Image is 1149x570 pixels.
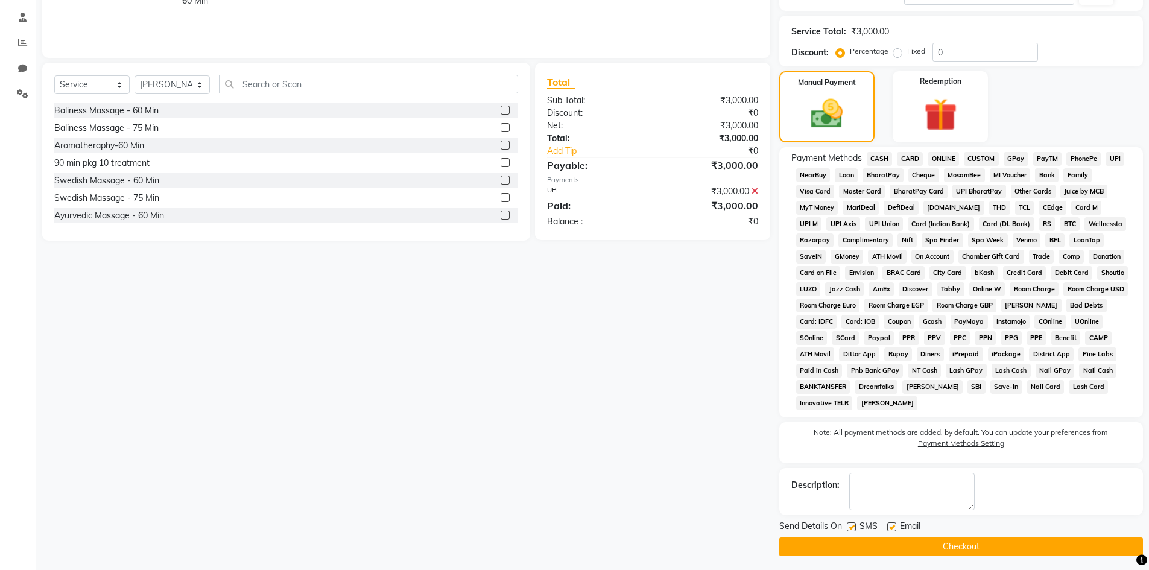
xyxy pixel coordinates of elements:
div: Sub Total: [538,94,653,107]
span: CEdge [1039,201,1066,215]
label: Percentage [850,46,888,57]
span: Nail Card [1027,380,1065,394]
span: PPE [1027,331,1046,345]
div: ₹0 [653,107,767,119]
span: Payment Methods [791,152,862,165]
input: Search or Scan [219,75,518,93]
img: _cash.svg [801,95,853,132]
span: Room Charge GBP [932,299,996,312]
span: BharatPay Card [890,185,948,198]
span: Send Details On [779,520,842,535]
span: Jazz Cash [825,282,864,296]
span: District App [1029,347,1074,361]
span: Envision [845,266,878,280]
span: DefiDeal [884,201,919,215]
div: Discount: [791,46,829,59]
span: Shoutlo [1097,266,1128,280]
div: Net: [538,119,653,132]
span: LoanTap [1069,233,1104,247]
span: Card (DL Bank) [979,217,1034,231]
span: Bad Debts [1066,299,1107,312]
span: Spa Finder [922,233,963,247]
img: _gift.svg [914,94,967,135]
label: Redemption [920,76,961,87]
span: BANKTANSFER [796,380,850,394]
span: UPI M [796,217,822,231]
span: BharatPay [863,168,904,182]
span: iPrepaid [949,347,983,361]
span: THD [989,201,1010,215]
span: Card: IDFC [796,315,837,329]
span: Family [1063,168,1092,182]
div: Description: [791,479,840,492]
label: Payment Methods Setting [918,438,1004,449]
span: Tabby [937,282,964,296]
span: UPI Axis [826,217,860,231]
span: TCL [1015,201,1034,215]
span: Venmo [1013,233,1041,247]
span: Credit Card [1003,266,1046,280]
span: UPI [1106,152,1124,166]
span: Debit Card [1051,266,1092,280]
span: bKash [971,266,998,280]
span: Bank [1035,168,1059,182]
span: UPI BharatPay [952,185,1006,198]
span: Dittor App [839,347,879,361]
span: Donation [1089,250,1124,264]
span: Spa Week [968,233,1008,247]
span: CARD [897,152,923,166]
span: Complimentary [838,233,893,247]
span: Room Charge [1010,282,1059,296]
span: MariDeal [843,201,879,215]
span: Nift [897,233,917,247]
span: CASH [867,152,893,166]
span: Total [547,76,575,89]
a: Add Tip [538,145,671,157]
span: SCard [832,331,859,345]
span: NearBuy [796,168,831,182]
span: Paypal [864,331,894,345]
span: Coupon [884,315,914,329]
span: Pnb Bank GPay [847,364,903,378]
span: Room Charge EGP [864,299,928,312]
span: PayTM [1033,152,1062,166]
div: ₹3,000.00 [653,198,767,213]
div: Service Total: [791,25,846,38]
span: PPR [899,331,919,345]
span: Benefit [1051,331,1081,345]
span: Cheque [908,168,939,182]
span: Innovative TELR [796,396,853,410]
span: Diners [917,347,944,361]
div: ₹3,000.00 [851,25,889,38]
div: ₹3,000.00 [653,132,767,145]
span: ATH Movil [868,250,907,264]
span: [PERSON_NAME] [857,396,917,410]
span: SMS [859,520,878,535]
div: Ayurvedic Massage - 60 Min [54,209,164,222]
span: Nail Cash [1079,364,1116,378]
span: Room Charge Euro [796,299,860,312]
span: Pine Labs [1078,347,1116,361]
span: Wellnessta [1084,217,1126,231]
div: ₹0 [672,145,767,157]
span: GPay [1004,152,1028,166]
span: Paid in Cash [796,364,843,378]
span: PayMaya [951,315,988,329]
span: Rupay [884,347,912,361]
span: Lash GPay [946,364,987,378]
span: Gcash [919,315,946,329]
span: SBI [967,380,986,394]
span: PhonePe [1066,152,1101,166]
div: Total: [538,132,653,145]
span: RS [1039,217,1056,231]
span: Card M [1071,201,1101,215]
span: CUSTOM [964,152,999,166]
span: On Account [911,250,954,264]
span: PPN [975,331,996,345]
span: [PERSON_NAME] [902,380,963,394]
div: Balance : [538,215,653,228]
span: Email [900,520,920,535]
span: COnline [1034,315,1066,329]
div: Baliness Massage - 75 Min [54,122,159,135]
span: ATH Movil [796,347,835,361]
